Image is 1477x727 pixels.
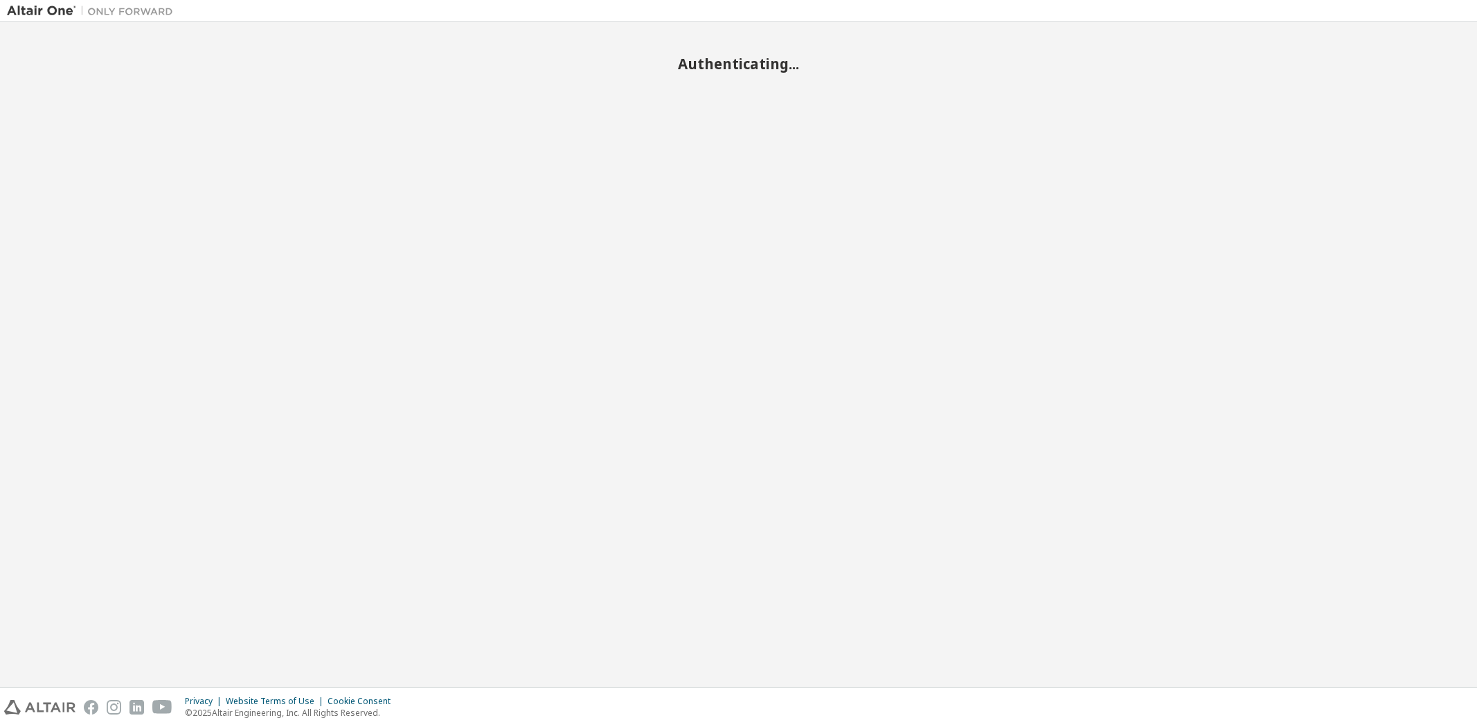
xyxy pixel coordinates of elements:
img: altair_logo.svg [4,700,75,715]
div: Website Terms of Use [226,696,328,707]
img: instagram.svg [107,700,121,715]
h2: Authenticating... [7,55,1470,73]
img: facebook.svg [84,700,98,715]
p: © 2025 Altair Engineering, Inc. All Rights Reserved. [185,707,399,719]
img: youtube.svg [152,700,172,715]
img: Altair One [7,4,180,18]
div: Cookie Consent [328,696,399,707]
img: linkedin.svg [129,700,144,715]
div: Privacy [185,696,226,707]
